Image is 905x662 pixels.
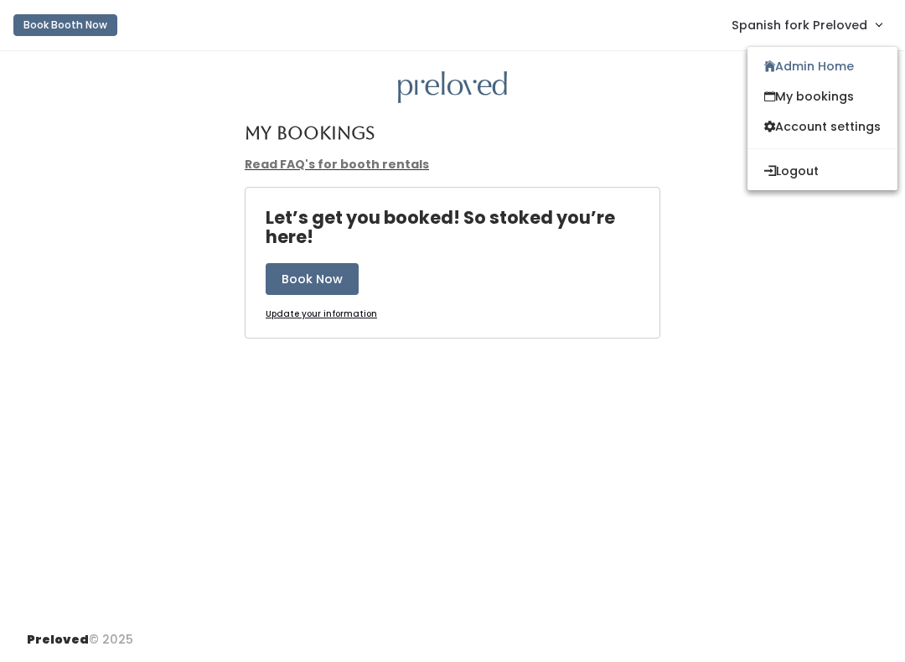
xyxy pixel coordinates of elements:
[747,51,897,81] a: Admin Home
[245,123,375,142] h4: My Bookings
[245,156,429,173] a: Read FAQ's for booth rentals
[13,7,117,44] a: Book Booth Now
[732,16,867,34] span: Spanish fork Preloved
[27,631,89,648] span: Preloved
[13,14,117,36] button: Book Booth Now
[266,208,659,246] h4: Let’s get you booked! So stoked you’re here!
[27,618,133,649] div: © 2025
[747,81,897,111] a: My bookings
[266,308,377,321] a: Update your information
[398,71,507,104] img: preloved logo
[747,156,897,186] button: Logout
[266,263,359,295] button: Book Now
[266,308,377,320] u: Update your information
[715,7,898,43] a: Spanish fork Preloved
[747,111,897,142] a: Account settings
